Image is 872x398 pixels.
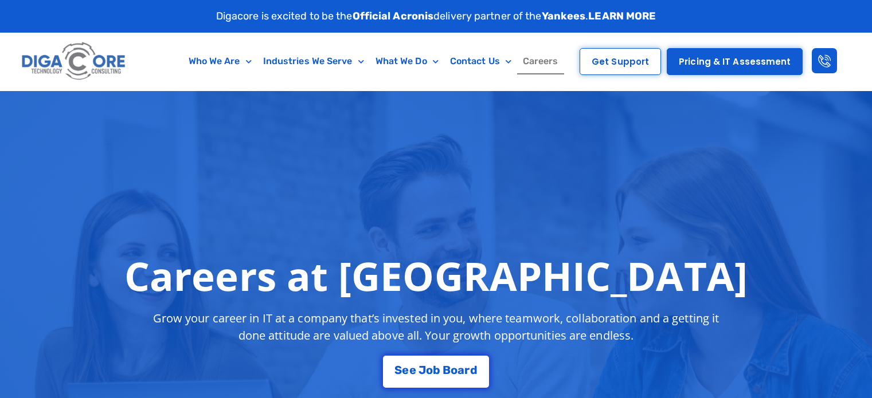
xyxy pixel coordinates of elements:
a: See Job Board [383,356,488,388]
a: LEARN MORE [588,10,656,22]
img: Digacore logo 1 [19,38,129,85]
a: Pricing & IT Assessment [667,48,803,75]
a: Who We Are [183,48,257,74]
span: o [426,364,433,376]
span: e [409,364,416,376]
a: What We Do [370,48,444,74]
span: b [433,364,440,376]
span: d [470,364,478,376]
a: Careers [517,48,564,74]
span: a [457,364,464,376]
span: J [419,364,426,376]
span: e [402,364,409,376]
span: o [451,364,457,376]
a: Industries We Serve [257,48,370,74]
strong: Yankees [542,10,586,22]
strong: Official Acronis [353,10,434,22]
span: Pricing & IT Assessment [679,57,791,66]
h1: Careers at [GEOGRAPHIC_DATA] [124,253,748,298]
p: Grow your career in IT at a company that’s invested in you, where teamwork, collaboration and a g... [143,310,730,344]
span: B [443,364,451,376]
a: Get Support [580,48,661,75]
span: r [464,364,470,376]
p: Digacore is excited to be the delivery partner of the . [216,9,656,24]
span: S [394,364,402,376]
a: Contact Us [444,48,517,74]
nav: Menu [175,48,572,74]
span: Get Support [592,57,649,66]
